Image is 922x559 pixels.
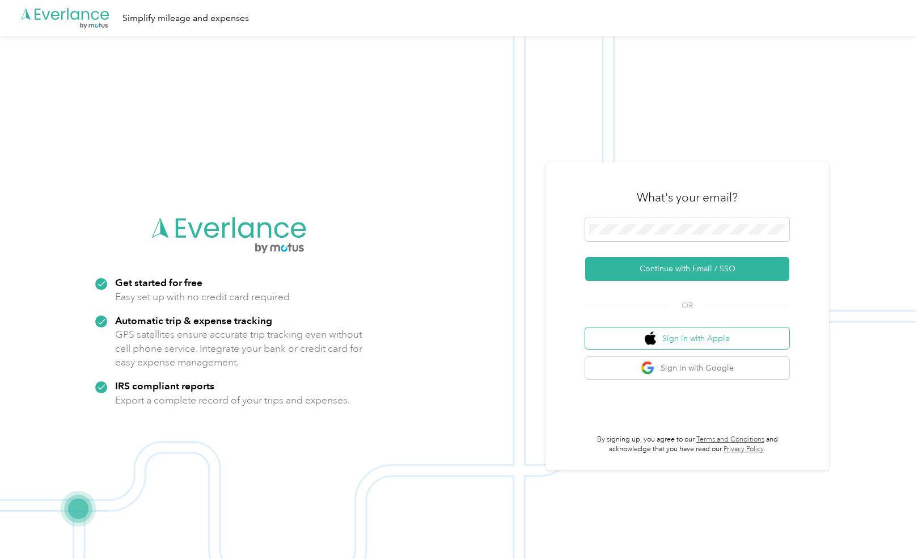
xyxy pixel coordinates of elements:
h3: What's your email? [637,190,738,205]
strong: Get started for free [115,276,202,288]
div: Simplify mileage and expenses [122,11,249,26]
img: apple logo [645,331,656,346]
p: Export a complete record of your trips and expenses. [115,393,350,407]
p: By signing up, you agree to our and acknowledge that you have read our . [585,435,789,455]
button: apple logoSign in with Apple [585,327,789,350]
button: google logoSign in with Google [585,357,789,379]
strong: IRS compliant reports [115,380,214,392]
p: Easy set up with no credit card required [115,290,290,304]
strong: Automatic trip & expense tracking [115,314,272,326]
a: Terms and Conditions [696,435,764,444]
img: google logo [641,361,655,375]
span: OR [667,300,707,312]
p: GPS satellites ensure accurate trip tracking even without cell phone service. Integrate your bank... [115,327,363,369]
button: Continue with Email / SSO [585,257,789,281]
a: Privacy Policy [724,445,764,453]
